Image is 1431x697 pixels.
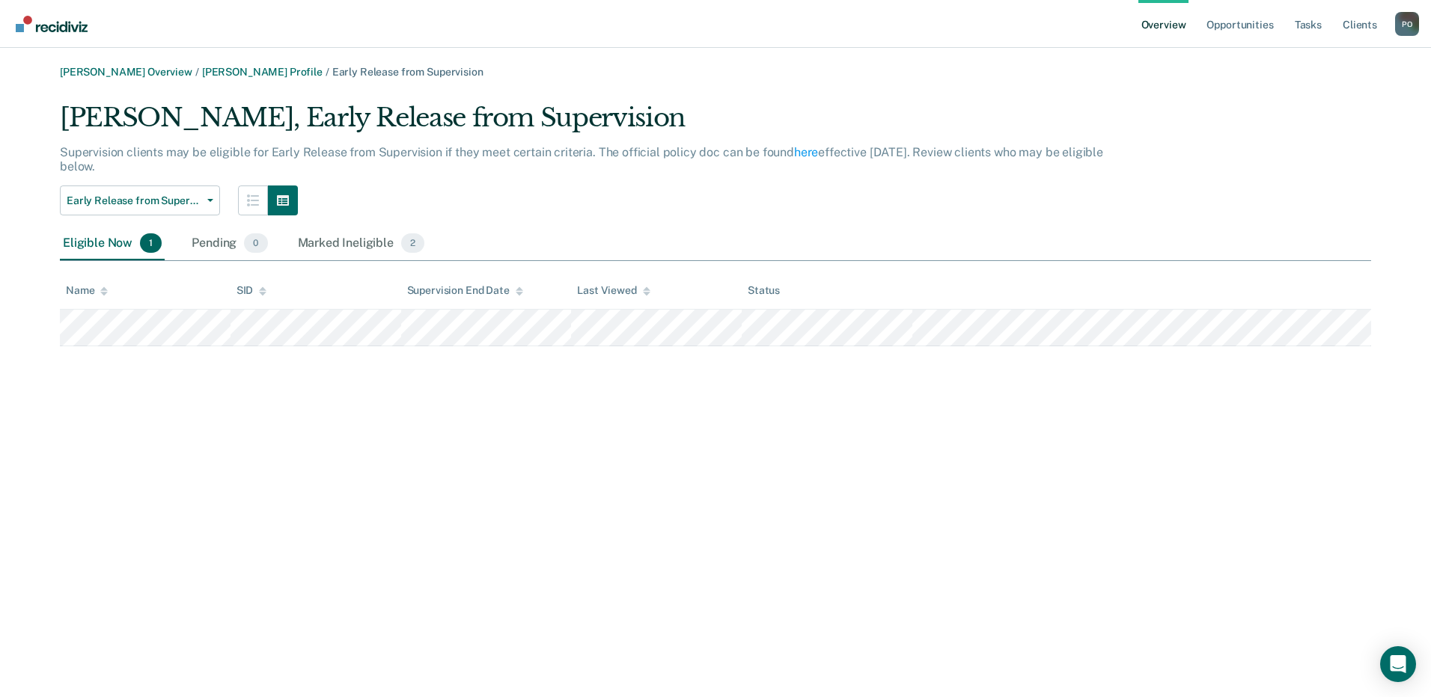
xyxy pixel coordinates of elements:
p: Supervision clients may be eligible for Early Release from Supervision if they meet certain crite... [60,145,1103,174]
span: Early Release from Supervision [332,66,483,78]
a: here [794,145,818,159]
a: [PERSON_NAME] Profile [202,66,323,78]
span: Early Release from Supervision [67,194,201,207]
span: / [323,66,332,78]
div: Supervision End Date [407,284,523,297]
div: SID [237,284,267,297]
div: Open Intercom Messenger [1380,646,1416,682]
button: Profile dropdown button [1395,12,1419,36]
div: Name [66,284,108,297]
div: Marked Ineligible2 [295,227,428,260]
div: Eligible Now1 [60,227,165,260]
div: Last Viewed [577,284,650,297]
div: Pending0 [189,227,270,260]
div: P O [1395,12,1419,36]
a: [PERSON_NAME] Overview [60,66,192,78]
div: [PERSON_NAME], Early Release from Supervision [60,102,1133,145]
div: Status [748,284,780,297]
span: 2 [401,233,424,253]
span: / [192,66,202,78]
span: 1 [140,233,162,253]
img: Recidiviz [16,16,88,32]
button: Early Release from Supervision [60,185,220,215]
span: 0 [244,233,267,253]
